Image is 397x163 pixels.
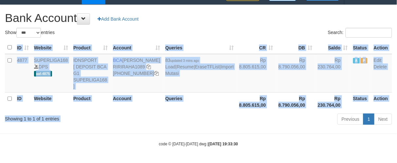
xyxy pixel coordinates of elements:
th: Rp 8.790.056,00 [276,92,315,111]
a: Copy 4062281611 to clipboard [154,71,159,76]
th: Product [71,92,110,111]
th: Saldo: activate to sort column ascending [315,41,351,54]
td: DPS [31,54,71,93]
a: Import Mutasi [165,64,234,76]
a: Next [374,114,392,125]
a: EraseTFList [195,64,220,69]
a: RIRIRAHA1089 [113,64,145,69]
strong: [DATE] 19:33:30 [208,142,238,146]
th: Product: activate to sort column ascending [71,41,110,54]
th: ID [14,92,31,111]
th: Status [351,41,371,54]
span: aaf-4875 [34,71,52,77]
td: Rp 8.805.615,00 [237,54,276,93]
td: IDNSPORT [ DEPOSIT BCA G1 SUPERLIGA168 ] [71,54,110,93]
th: Account: activate to sort column ascending [110,41,163,54]
td: 4877 [14,54,31,93]
a: Edit [374,58,382,63]
a: SUPERLIGA168 [34,58,68,63]
a: Copy RIRIRAHA1089 to clipboard [146,64,151,69]
a: Previous [337,114,364,125]
th: Rp 230.764,00 [315,92,351,111]
td: [PERSON_NAME] [PHONE_NUMBER] [110,54,163,93]
th: Action [371,92,392,111]
label: Search: [328,28,392,38]
label: Show entries [5,28,55,38]
th: Rp 8.805.615,00 [237,92,276,111]
th: CR: activate to sort column ascending [237,41,276,54]
td: Rp 8.790.056,00 [276,54,315,93]
th: Account [110,92,163,111]
small: code © [DATE]-[DATE] dwg | [159,142,238,146]
th: Status [351,92,371,111]
h1: Bank Account [5,11,392,25]
a: Add Bank Account [93,13,143,25]
span: Active [353,58,360,63]
input: Search: [346,28,392,38]
td: Rp 230.764,00 [315,54,351,93]
th: Queries: activate to sort column ascending [163,41,236,54]
th: ID: activate to sort column ascending [14,41,31,54]
span: Paused [361,58,368,63]
a: Resume [177,64,194,69]
div: Showing 1 to 1 of 1 entries [5,113,160,122]
span: | | | [165,58,234,76]
th: Website [31,92,71,111]
a: Load [165,64,175,69]
th: Website: activate to sort column ascending [31,41,71,54]
span: 83 [165,58,199,63]
th: Queries [163,92,236,111]
th: Action [371,41,392,54]
th: DB: activate to sort column ascending [276,41,315,54]
a: 1 [363,114,374,125]
select: Showentries [16,28,41,38]
span: updated 3 mins ago [171,59,199,63]
span: BCA [113,58,122,63]
a: Delete [374,64,387,69]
